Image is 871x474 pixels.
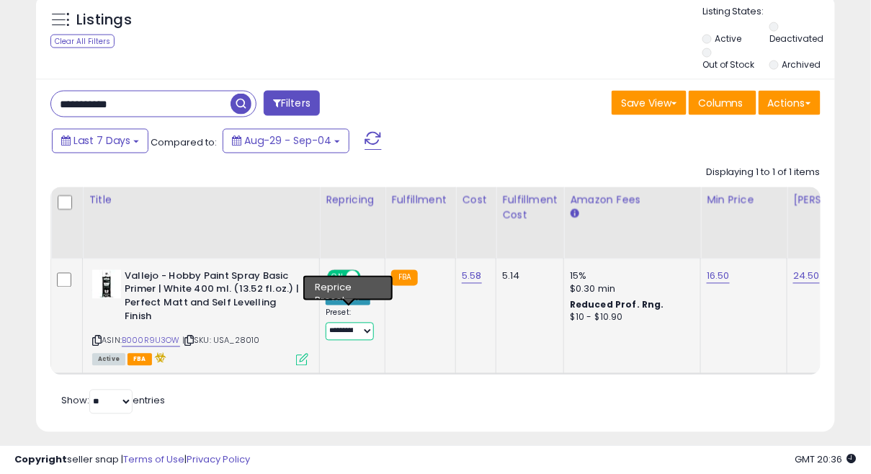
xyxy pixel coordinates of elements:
[502,193,558,223] div: Fulfillment Cost
[89,193,313,208] div: Title
[326,308,374,341] div: Preset:
[50,35,115,48] div: Clear All Filters
[570,299,664,311] b: Reduced Prof. Rng.
[123,452,184,466] a: Terms of Use
[73,134,130,148] span: Last 7 Days
[152,353,167,363] i: hazardous material
[715,32,742,45] label: Active
[570,270,689,283] div: 15%
[769,32,823,45] label: Deactivated
[570,283,689,296] div: $0.30 min
[76,10,132,30] h5: Listings
[187,452,250,466] a: Privacy Policy
[698,96,743,110] span: Columns
[570,193,694,208] div: Amazon Fees
[92,270,121,299] img: 41sswsk+HlL._SL40_.jpg
[502,270,553,283] div: 5.14
[14,453,250,467] div: seller snap | |
[359,271,382,283] span: OFF
[391,193,450,208] div: Fulfillment
[689,91,756,115] button: Columns
[122,335,180,347] a: B000R9U3OW
[14,452,67,466] strong: Copyright
[759,91,821,115] button: Actions
[326,193,379,208] div: Repricing
[92,270,308,365] div: ASIN:
[462,193,490,208] div: Cost
[329,271,347,283] span: ON
[125,270,300,327] b: Vallejo - Hobby Paint Spray Basic Primer | White 400 ml. (13.52 fl.oz.) | Perfect Matt and Self L...
[462,269,482,284] a: 5.58
[264,91,320,116] button: Filters
[570,312,689,324] div: $10 - $10.90
[782,58,821,71] label: Archived
[182,335,260,346] span: | SKU: USA_28010
[391,270,418,286] small: FBA
[702,58,755,71] label: Out of Stock
[707,269,730,284] a: 16.50
[793,269,820,284] a: 24.50
[244,134,331,148] span: Aug-29 - Sep-04
[570,208,579,221] small: Amazon Fees.
[326,292,370,305] div: Low. FBA *
[702,5,835,19] p: Listing States:
[706,166,821,180] div: Displaying 1 to 1 of 1 items
[151,135,217,149] span: Compared to:
[52,129,148,153] button: Last 7 Days
[223,129,349,153] button: Aug-29 - Sep-04
[707,193,781,208] div: Min Price
[92,354,125,366] span: All listings currently available for purchase on Amazon
[128,354,152,366] span: FBA
[61,394,165,408] span: Show: entries
[795,452,857,466] span: 2025-09-12 20:36 GMT
[612,91,687,115] button: Save View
